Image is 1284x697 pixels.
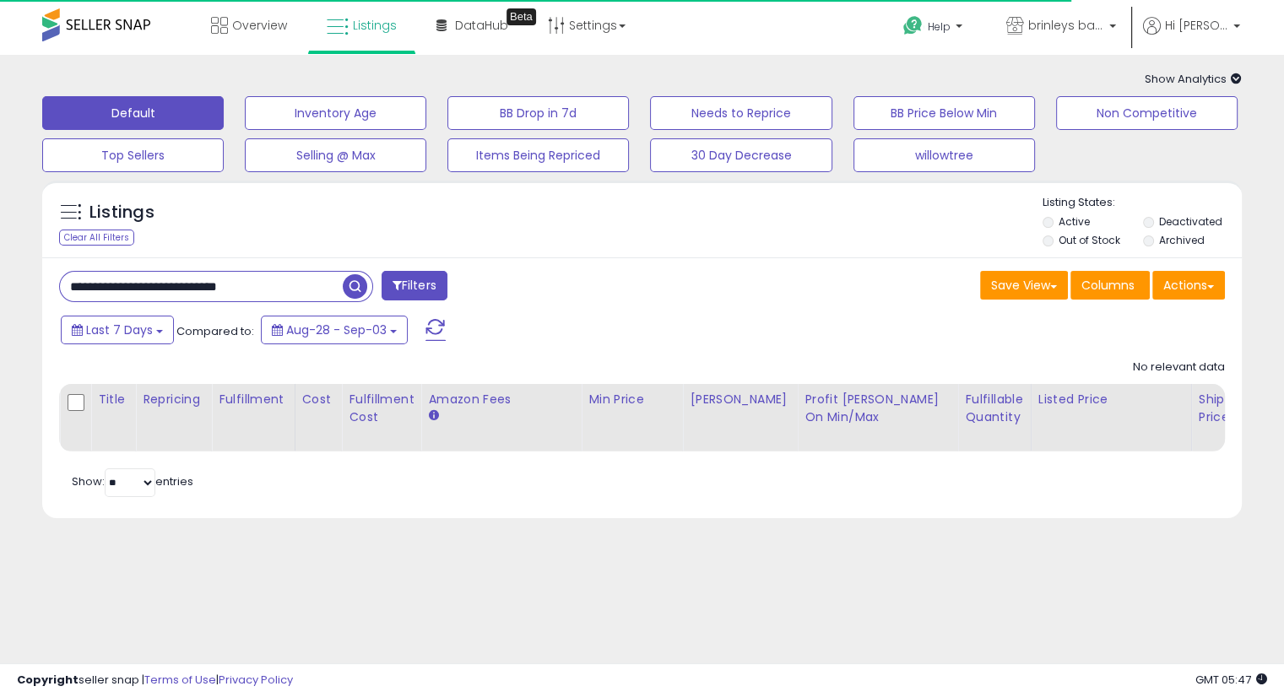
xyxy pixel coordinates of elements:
span: Show Analytics [1145,71,1242,87]
strong: Copyright [17,672,79,688]
div: Profit [PERSON_NAME] on Min/Max [805,391,951,426]
button: Inventory Age [245,96,426,130]
span: DataHub [455,17,508,34]
div: Title [98,391,128,408]
div: Fulfillable Quantity [965,391,1023,426]
a: Privacy Policy [219,672,293,688]
button: 30 Day Decrease [650,138,832,172]
div: [PERSON_NAME] [690,391,790,408]
button: Selling @ Max [245,138,426,172]
button: Actions [1152,271,1225,300]
span: Help [928,19,951,34]
label: Archived [1158,233,1204,247]
span: brinleys bargains [1028,17,1104,34]
div: Amazon Fees [428,391,574,408]
i: Get Help [902,15,924,36]
button: BB Drop in 7d [447,96,629,130]
div: Cost [302,391,335,408]
span: Hi [PERSON_NAME] [1165,17,1228,34]
div: Listed Price [1038,391,1184,408]
span: Columns [1081,277,1135,294]
button: willowtree [853,138,1035,172]
span: 2025-09-11 05:47 GMT [1195,672,1267,688]
div: Fulfillment Cost [349,391,414,426]
small: Amazon Fees. [428,408,438,424]
span: Show: entries [72,473,193,489]
button: Non Competitive [1056,96,1238,130]
div: Min Price [588,391,675,408]
button: Filters [382,271,447,300]
button: Default [42,96,224,130]
button: BB Price Below Min [853,96,1035,130]
p: Listing States: [1043,195,1242,211]
span: Aug-28 - Sep-03 [286,321,387,338]
button: Columns [1070,271,1150,300]
button: Needs to Reprice [650,96,832,130]
div: Fulfillment [219,391,287,408]
button: Last 7 Days [61,316,174,344]
button: Aug-28 - Sep-03 [261,316,408,344]
label: Active [1059,214,1090,229]
span: Listings [353,17,397,34]
a: Hi [PERSON_NAME] [1143,17,1240,55]
a: Terms of Use [144,672,216,688]
h5: Listings [89,201,154,224]
th: The percentage added to the cost of goods (COGS) that forms the calculator for Min & Max prices. [798,384,958,451]
label: Out of Stock [1059,233,1120,247]
div: Ship Price [1199,391,1233,426]
div: Repricing [143,391,204,408]
div: Tooltip anchor [507,8,536,25]
button: Top Sellers [42,138,224,172]
button: Save View [980,271,1068,300]
span: Compared to: [176,323,254,339]
div: No relevant data [1133,359,1225,376]
label: Deactivated [1158,214,1222,229]
span: Overview [232,17,287,34]
a: Help [890,3,979,55]
button: Items Being Repriced [447,138,629,172]
div: seller snap | | [17,673,293,689]
span: Last 7 Days [86,321,153,338]
div: Clear All Filters [59,230,134,246]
